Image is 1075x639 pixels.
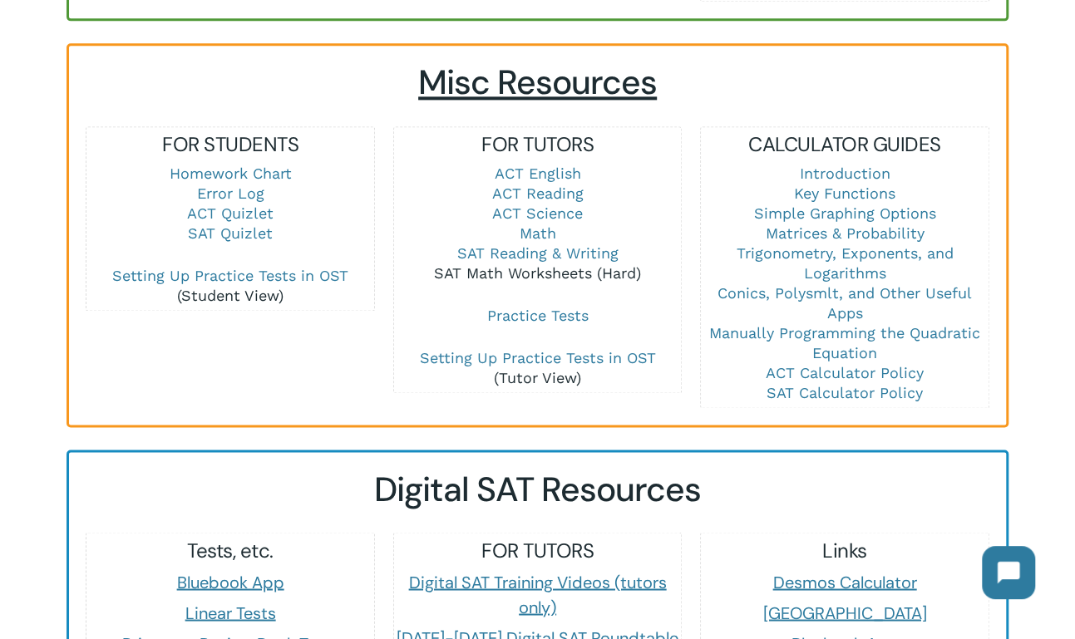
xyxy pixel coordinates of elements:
a: SAT Calculator Policy [767,384,923,401]
a: Simple Graphing Options [753,204,935,222]
p: (Student View) [86,266,373,306]
a: Homework Chart [170,165,292,182]
a: Linear Tests [185,602,276,623]
h5: FOR TUTORS [394,131,681,158]
a: Matrices & Probability [765,224,924,242]
a: ACT Calculator Policy [766,364,924,381]
h5: FOR STUDENTS [86,131,373,158]
a: [GEOGRAPHIC_DATA] [762,602,926,623]
h5: Tests, etc. [86,537,373,563]
p: (Tutor View) [394,348,681,388]
h5: FOR TUTORS [394,537,681,563]
span: Misc Resources [418,61,657,105]
a: Setting Up Practice Tests in OST [419,349,655,366]
a: SAT Quizlet [188,224,273,242]
h5: Links [701,537,988,563]
a: Digital SAT Training Videos (tutors only) [408,571,666,617]
a: ACT Quizlet [187,204,274,222]
a: Conics, Polysmlt, and Other Useful Apps [717,284,972,322]
h5: CALCULATOR GUIDES [701,131,988,158]
iframe: Chatbot [965,529,1052,616]
a: Trigonometry, Exponents, and Logarithms [736,244,953,282]
h2: Digital SAT Resources [86,469,989,509]
a: Practice Tests [486,307,588,324]
a: Bluebook App [177,571,284,592]
a: Desmos Calculator [772,571,916,592]
a: Introduction [799,165,890,182]
a: Math [519,224,555,242]
a: ACT English [494,165,580,182]
a: Setting Up Practice Tests in OST [112,267,348,284]
a: SAT Reading & Writing [456,244,618,262]
a: Error Log [197,184,264,202]
a: Manually Programming the Quadratic Equation [709,324,980,361]
a: ACT Reading [491,184,583,202]
a: Key Functions [794,184,895,202]
a: ACT Science [492,204,583,222]
a: SAT Math Worksheets (Hard) [434,264,641,282]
